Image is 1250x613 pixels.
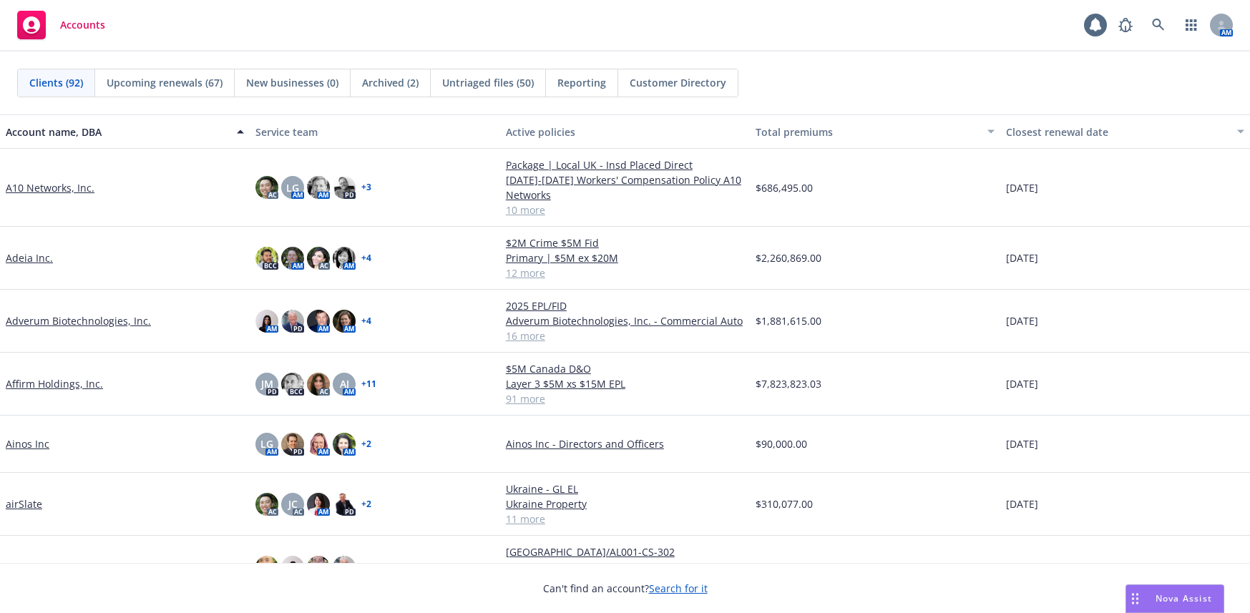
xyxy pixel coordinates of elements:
div: Active policies [506,124,744,139]
span: Reporting [557,75,606,90]
img: photo [307,373,330,396]
a: 10 more [506,202,744,217]
img: photo [255,556,278,579]
span: $310,077.00 [756,496,813,511]
img: photo [255,176,278,199]
a: Accounts [11,5,111,45]
button: Active policies [500,114,750,149]
span: [DATE] [1006,559,1038,574]
button: Service team [250,114,499,149]
img: photo [307,556,330,579]
a: Adverum Biotechnologies, Inc. - Commercial Auto [506,313,744,328]
span: $1,881,615.00 [756,313,821,328]
span: [DATE] [1006,250,1038,265]
a: + 2 [361,440,371,448]
a: Switch app [1177,11,1206,39]
span: Accounts [60,19,105,31]
a: $2M Crime $5M Fid [506,235,744,250]
a: airSlate [6,496,42,511]
span: LG [260,436,273,451]
a: 11 more [506,511,744,526]
span: New businesses (0) [246,75,338,90]
button: Total premiums [750,114,1000,149]
span: $90,000.00 [756,436,807,451]
a: 16 more [506,328,744,343]
img: photo [307,176,330,199]
span: Archived (2) [362,75,419,90]
img: photo [255,310,278,333]
img: photo [281,310,304,333]
div: Drag to move [1126,585,1144,612]
a: Search [1144,11,1173,39]
a: + 3 [361,183,371,192]
img: photo [307,247,330,270]
img: photo [333,433,356,456]
a: Ainos Inc [6,436,49,451]
a: + 11 [361,380,376,388]
div: Total premiums [756,124,978,139]
span: AJ [340,376,349,391]
span: Upcoming renewals (67) [107,75,223,90]
a: Ukraine - GL EL [506,481,744,496]
span: $686,495.00 [756,180,813,195]
span: $1,872,984.93 [756,559,821,574]
div: Service team [255,124,494,139]
img: photo [307,493,330,516]
span: Can't find an account? [543,581,708,596]
a: [DATE]-[DATE] Workers' Compensation Policy A10 Networks [506,172,744,202]
a: Ukraine Property [506,496,744,511]
a: 2025 EPL/FID [506,298,744,313]
a: + 4 [361,254,371,263]
a: Alector, Inc. [6,559,62,574]
span: [DATE] [1006,180,1038,195]
a: Ainos Inc - Directors and Officers [506,436,744,451]
a: + 5 [361,563,371,572]
img: photo [255,493,278,516]
img: photo [281,556,304,579]
a: Adeia Inc. [6,250,53,265]
span: JM [261,376,273,391]
a: $5M Canada D&O [506,361,744,376]
a: Report a Bug [1111,11,1140,39]
span: Customer Directory [630,75,726,90]
span: JC [288,496,298,511]
a: [GEOGRAPHIC_DATA]/AL001-CS-302 [506,544,744,559]
span: [DATE] [1006,376,1038,391]
a: Layer 3 $5M xs $15M EPL [506,376,744,391]
a: Primary | $5M ex $20M [506,250,744,265]
span: $7,823,823.03 [756,376,821,391]
div: Account name, DBA [6,124,228,139]
img: photo [281,433,304,456]
img: photo [333,310,356,333]
a: Search for it [649,582,708,595]
a: A10 Networks, Inc. [6,180,94,195]
a: Affirm Holdings, Inc. [6,376,103,391]
img: photo [333,556,356,579]
a: 91 more [506,391,744,406]
img: photo [333,247,356,270]
span: [DATE] [1006,313,1038,328]
span: Untriaged files (50) [442,75,534,90]
img: photo [307,310,330,333]
span: [DATE] [1006,496,1038,511]
a: + 4 [361,317,371,325]
span: [DATE] [1006,436,1038,451]
img: photo [255,247,278,270]
a: [GEOGRAPHIC_DATA]/AL001-CS-302 [506,559,744,574]
span: $2,260,869.00 [756,250,821,265]
button: Closest renewal date [1000,114,1250,149]
span: Clients (92) [29,75,83,90]
a: + 2 [361,500,371,509]
img: photo [307,433,330,456]
img: photo [281,247,304,270]
img: photo [333,176,356,199]
button: Nova Assist [1126,584,1224,613]
img: photo [333,493,356,516]
span: LG [286,180,299,195]
span: Nova Assist [1156,592,1212,604]
a: 12 more [506,265,744,280]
